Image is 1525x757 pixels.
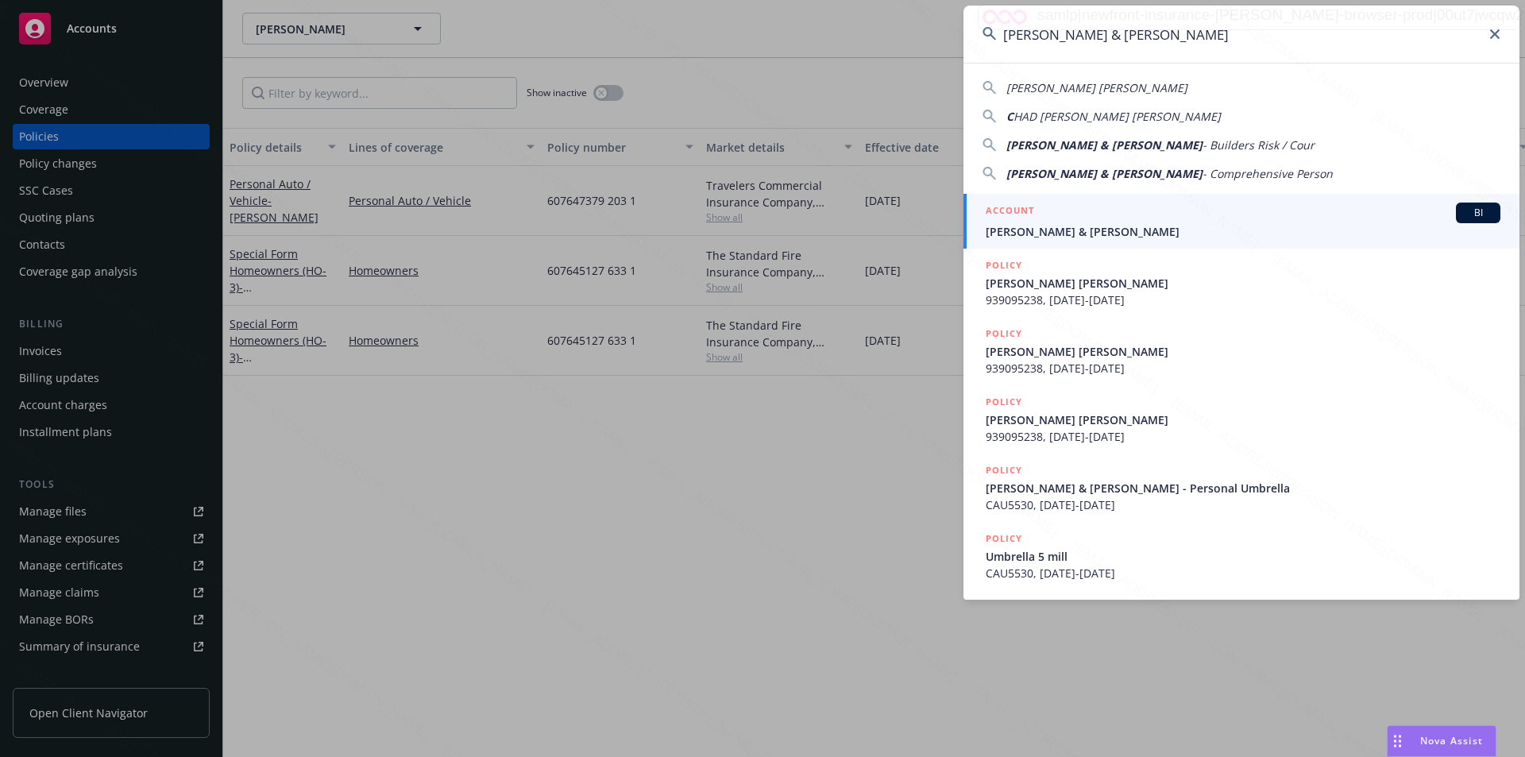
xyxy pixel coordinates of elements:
[986,326,1022,342] h5: POLICY
[986,428,1500,445] span: 939095238, [DATE]-[DATE]
[986,394,1022,410] h5: POLICY
[986,343,1500,360] span: [PERSON_NAME] [PERSON_NAME]
[1387,725,1496,757] button: Nova Assist
[986,548,1500,565] span: Umbrella 5 mill
[1420,734,1483,747] span: Nova Assist
[986,292,1500,308] span: 939095238, [DATE]-[DATE]
[986,480,1500,496] span: [PERSON_NAME] & [PERSON_NAME] - Personal Umbrella
[1203,137,1315,153] span: - Builders Risk / Cour
[986,531,1022,547] h5: POLICY
[1006,137,1203,153] span: [PERSON_NAME] & [PERSON_NAME]
[1013,109,1221,124] span: HAD [PERSON_NAME] [PERSON_NAME]
[986,257,1022,273] h5: POLICY
[963,317,1519,385] a: POLICY[PERSON_NAME] [PERSON_NAME]939095238, [DATE]-[DATE]
[986,565,1500,581] span: CAU5530, [DATE]-[DATE]
[1006,109,1013,124] span: C
[1006,166,1203,181] span: [PERSON_NAME] & [PERSON_NAME]
[986,462,1022,478] h5: POLICY
[963,194,1519,249] a: ACCOUNTBI[PERSON_NAME] & [PERSON_NAME]
[1462,206,1494,220] span: BI
[963,249,1519,317] a: POLICY[PERSON_NAME] [PERSON_NAME]939095238, [DATE]-[DATE]
[1006,80,1187,95] span: [PERSON_NAME] [PERSON_NAME]
[963,522,1519,590] a: POLICYUmbrella 5 millCAU5530, [DATE]-[DATE]
[986,275,1500,292] span: [PERSON_NAME] [PERSON_NAME]
[963,385,1519,454] a: POLICY[PERSON_NAME] [PERSON_NAME]939095238, [DATE]-[DATE]
[986,203,1034,222] h5: ACCOUNT
[963,6,1519,63] input: Search...
[986,411,1500,428] span: [PERSON_NAME] [PERSON_NAME]
[986,223,1500,240] span: [PERSON_NAME] & [PERSON_NAME]
[986,360,1500,377] span: 939095238, [DATE]-[DATE]
[963,454,1519,522] a: POLICY[PERSON_NAME] & [PERSON_NAME] - Personal UmbrellaCAU5530, [DATE]-[DATE]
[1388,726,1407,756] div: Drag to move
[1203,166,1333,181] span: - Comprehensive Person
[986,496,1500,513] span: CAU5530, [DATE]-[DATE]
